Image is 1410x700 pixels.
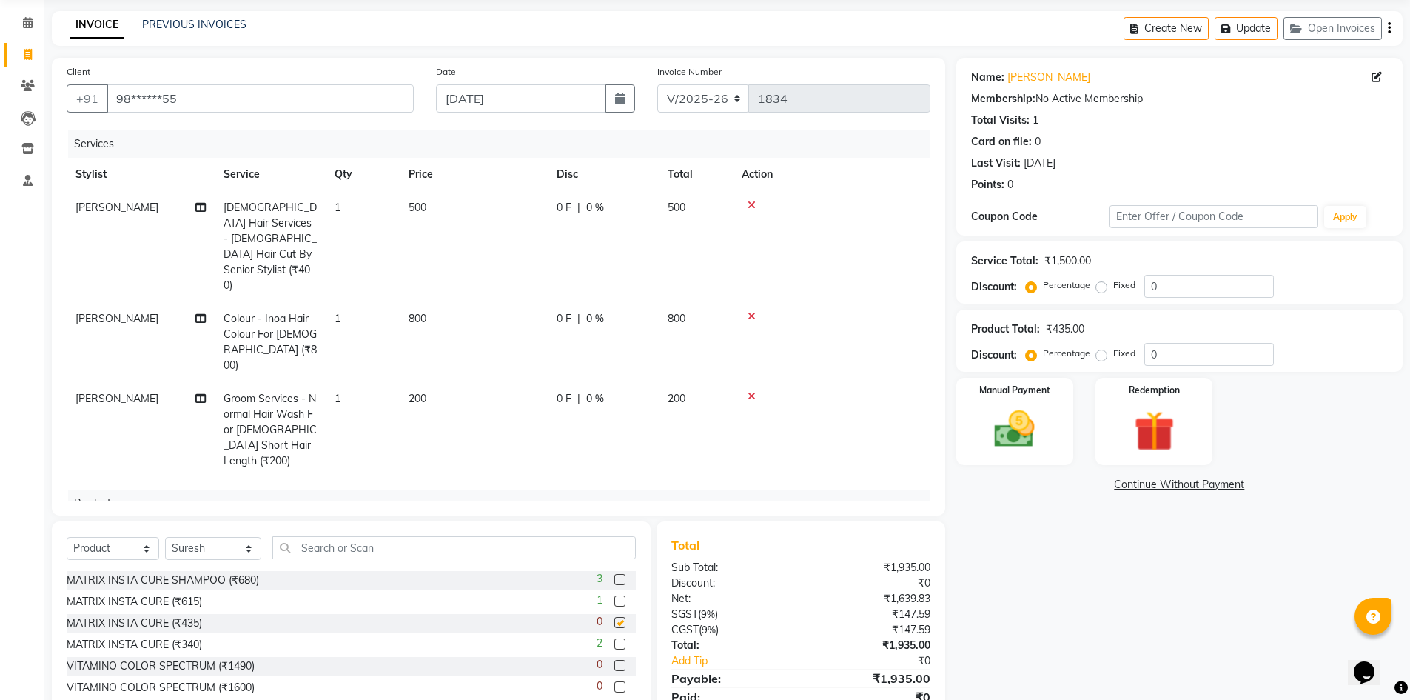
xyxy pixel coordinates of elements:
[971,91,1388,107] div: No Active Membership
[436,65,456,79] label: Date
[701,608,715,620] span: 9%
[660,638,801,653] div: Total:
[272,536,636,559] input: Search or Scan
[67,680,255,696] div: VITAMINO COLOR SPECTRUM (₹1600)
[224,312,317,372] span: Colour - Inoa Hair Colour For [DEMOGRAPHIC_DATA] (₹800)
[557,391,571,407] span: 0 F
[801,576,941,591] div: ₹0
[577,311,580,327] span: |
[67,158,215,191] th: Stylist
[67,65,90,79] label: Client
[597,657,602,673] span: 0
[70,12,124,39] a: INVOICE
[409,201,426,214] span: 500
[971,347,1017,363] div: Discount:
[335,312,340,325] span: 1
[1046,321,1084,337] div: ₹435.00
[1035,134,1041,150] div: 0
[1324,206,1366,228] button: Apply
[142,18,246,31] a: PREVIOUS INVOICES
[224,201,317,292] span: [DEMOGRAPHIC_DATA] Hair Services - [DEMOGRAPHIC_DATA] Hair Cut By Senior Stylist (₹400)
[400,158,548,191] th: Price
[971,156,1021,171] div: Last Visit:
[107,84,414,113] input: Search by Name/Mobile/Email/Code
[597,614,602,630] span: 0
[801,670,941,687] div: ₹1,935.00
[409,392,426,405] span: 200
[67,573,259,588] div: MATRIX INSTA CURE SHAMPOO (₹680)
[224,392,317,467] span: Groom Services - Normal Hair Wash For [DEMOGRAPHIC_DATA] Short Hair Length (₹200)
[971,253,1038,269] div: Service Total:
[660,607,801,622] div: ( )
[68,490,941,517] div: Products
[801,638,941,653] div: ₹1,935.00
[801,607,941,622] div: ₹147.59
[671,538,705,553] span: Total
[597,679,602,694] span: 0
[67,84,108,113] button: +91
[671,623,699,636] span: CGST
[1043,347,1090,360] label: Percentage
[68,130,941,158] div: Services
[557,200,571,216] span: 0 F
[801,560,941,576] div: ₹1,935.00
[1007,70,1090,85] a: [PERSON_NAME]
[660,591,801,607] div: Net:
[557,311,571,327] span: 0 F
[1044,253,1091,269] div: ₹1,500.00
[660,670,801,687] div: Payable:
[326,158,400,191] th: Qty
[1129,384,1180,397] label: Redemption
[668,312,685,325] span: 800
[548,158,659,191] th: Disc
[659,158,733,191] th: Total
[597,593,602,608] span: 1
[597,636,602,651] span: 2
[668,392,685,405] span: 200
[1109,205,1318,228] input: Enter Offer / Coupon Code
[660,622,801,638] div: ( )
[75,392,158,405] span: [PERSON_NAME]
[215,158,326,191] th: Service
[657,65,722,79] label: Invoice Number
[1124,17,1209,40] button: Create New
[67,594,202,610] div: MATRIX INSTA CURE (₹615)
[597,571,602,587] span: 3
[1113,347,1135,360] label: Fixed
[979,384,1050,397] label: Manual Payment
[702,624,716,636] span: 9%
[1007,177,1013,193] div: 0
[801,622,941,638] div: ₹147.59
[335,201,340,214] span: 1
[671,607,698,621] span: SGST
[1043,279,1090,292] label: Percentage
[577,200,580,216] span: |
[1283,17,1382,40] button: Open Invoices
[971,177,1004,193] div: Points:
[971,321,1040,337] div: Product Total:
[409,312,426,325] span: 800
[733,158,930,191] th: Action
[577,391,580,407] span: |
[586,391,604,407] span: 0 %
[1113,279,1135,292] label: Fixed
[1033,113,1038,128] div: 1
[586,200,604,216] span: 0 %
[1024,156,1055,171] div: [DATE]
[67,659,255,674] div: VITAMINO COLOR SPECTRUM (₹1490)
[971,91,1035,107] div: Membership:
[971,70,1004,85] div: Name:
[971,134,1032,150] div: Card on file:
[660,653,824,669] a: Add Tip
[959,477,1400,493] a: Continue Without Payment
[971,279,1017,295] div: Discount:
[1215,17,1278,40] button: Update
[971,209,1110,224] div: Coupon Code
[660,576,801,591] div: Discount:
[586,311,604,327] span: 0 %
[981,406,1047,453] img: _cash.svg
[971,113,1030,128] div: Total Visits:
[67,616,202,631] div: MATRIX INSTA CURE (₹435)
[67,637,202,653] div: MATRIX INSTA CURE (₹340)
[75,201,158,214] span: [PERSON_NAME]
